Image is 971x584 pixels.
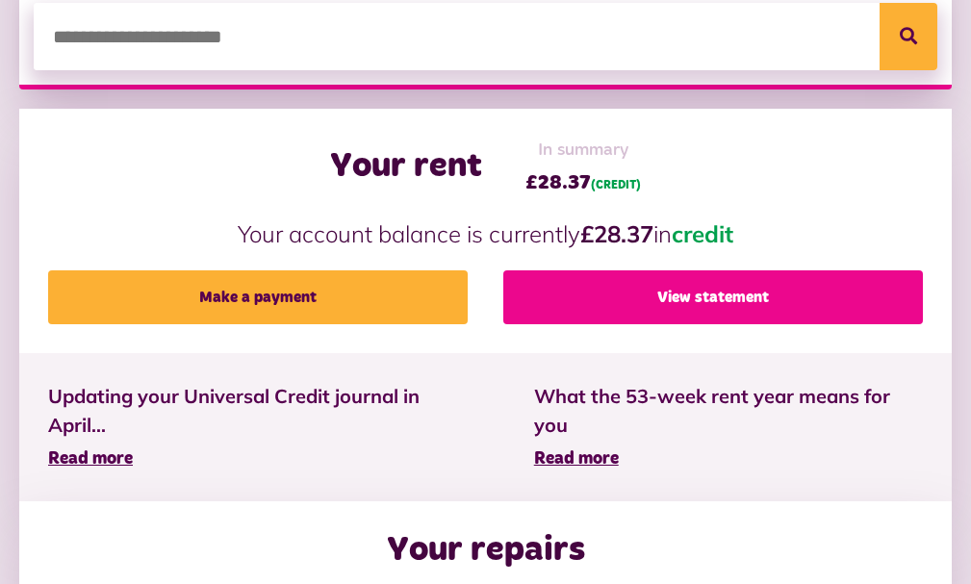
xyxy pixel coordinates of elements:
span: Read more [534,450,619,468]
span: £28.37 [525,168,641,197]
p: Your account balance is currently in [48,216,923,251]
a: What the 53-week rent year means for you Read more [534,382,923,472]
a: Make a payment [48,270,468,324]
span: In summary [525,138,641,164]
span: credit [672,219,733,248]
span: Read more [48,450,133,468]
h2: Your rent [330,146,482,188]
a: Updating your Universal Credit journal in April... Read more [48,382,476,472]
strong: £28.37 [580,219,653,248]
a: View statement [503,270,923,324]
h2: Your repairs [387,530,585,571]
span: (CREDIT) [591,180,641,191]
span: Updating your Universal Credit journal in April... [48,382,476,440]
span: What the 53-week rent year means for you [534,382,923,440]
